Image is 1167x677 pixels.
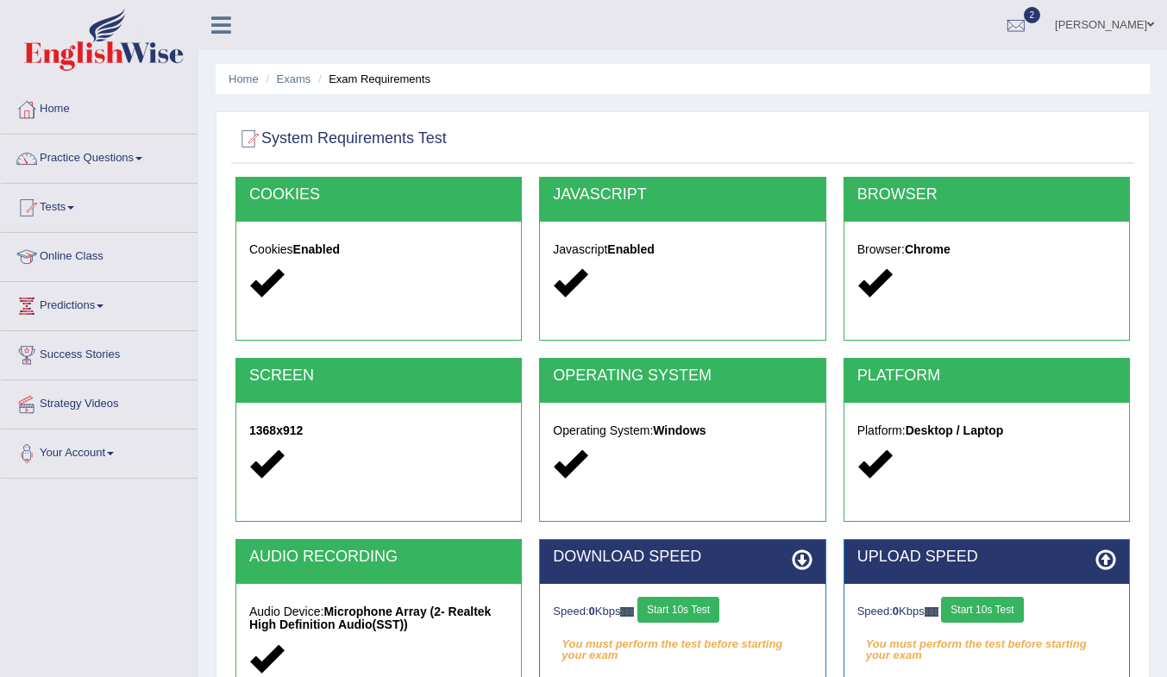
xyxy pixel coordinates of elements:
h2: BROWSER [857,186,1116,204]
h2: PLATFORM [857,367,1116,385]
h2: SCREEN [249,367,508,385]
a: Predictions [1,282,198,325]
strong: 1368x912 [249,423,303,437]
h5: Operating System: [553,424,812,437]
a: Home [1,85,198,129]
h2: JAVASCRIPT [553,186,812,204]
h5: Platform: [857,424,1116,437]
button: Start 10s Test [941,597,1023,623]
button: Start 10s Test [637,597,719,623]
a: Exams [277,72,311,85]
strong: 0 [589,605,595,617]
strong: Enabled [607,242,654,256]
h5: Audio Device: [249,605,508,632]
a: Home [229,72,259,85]
span: 2 [1024,7,1041,23]
a: Your Account [1,429,198,473]
h2: DOWNLOAD SPEED [553,548,812,566]
h5: Browser: [857,243,1116,256]
li: Exam Requirements [314,71,430,87]
strong: Chrome [905,242,951,256]
em: You must perform the test before starting your exam [857,631,1116,657]
div: Speed: Kbps [857,597,1116,627]
a: Practice Questions [1,135,198,178]
h2: System Requirements Test [235,126,447,152]
strong: Enabled [293,242,340,256]
h2: COOKIES [249,186,508,204]
strong: Desktop / Laptop [906,423,1004,437]
strong: Microphone Array (2- Realtek High Definition Audio(SST)) [249,605,491,631]
h2: AUDIO RECORDING [249,548,508,566]
h2: OPERATING SYSTEM [553,367,812,385]
h2: UPLOAD SPEED [857,548,1116,566]
h5: Cookies [249,243,508,256]
a: Online Class [1,233,198,276]
strong: Windows [653,423,706,437]
img: ajax-loader-fb-connection.gif [925,607,938,617]
img: ajax-loader-fb-connection.gif [620,607,634,617]
strong: 0 [893,605,899,617]
a: Success Stories [1,331,198,374]
a: Tests [1,184,198,227]
div: Speed: Kbps [553,597,812,627]
em: You must perform the test before starting your exam [553,631,812,657]
h5: Javascript [553,243,812,256]
a: Strategy Videos [1,380,198,423]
